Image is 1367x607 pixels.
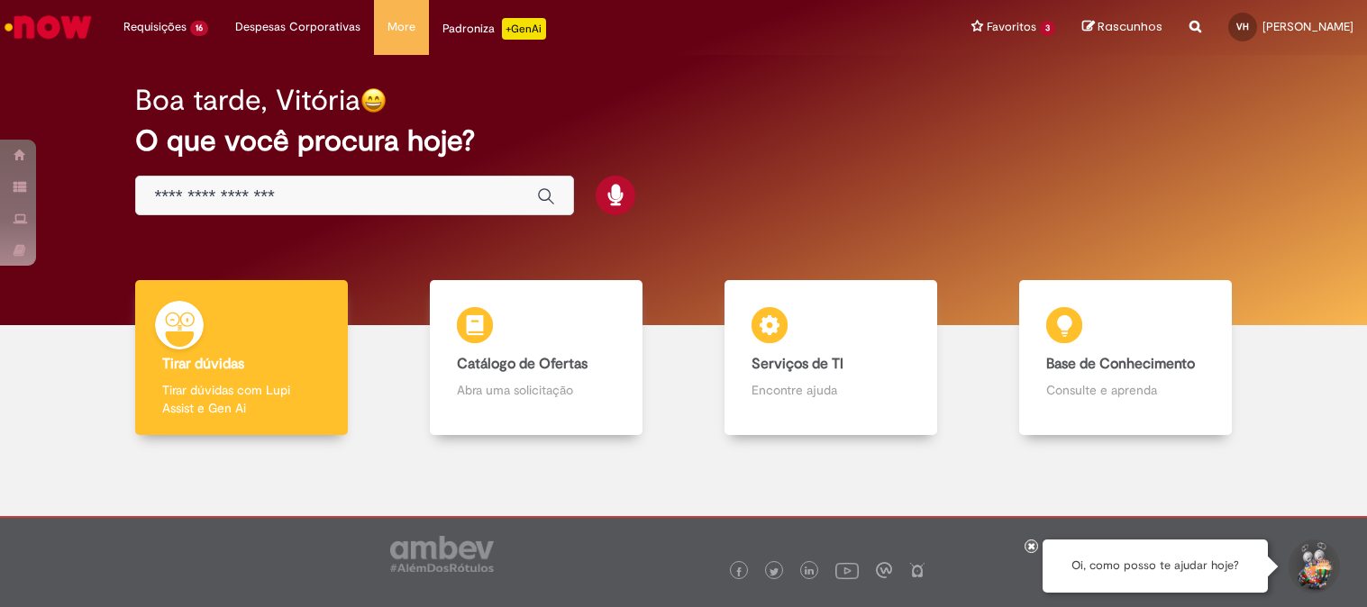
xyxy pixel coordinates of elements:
[135,125,1231,157] h2: O que você procura hoje?
[390,536,494,572] img: logo_footer_ambev_rotulo_gray.png
[387,18,415,36] span: More
[1262,19,1353,34] span: [PERSON_NAME]
[123,18,187,36] span: Requisições
[1082,19,1162,36] a: Rascunhos
[805,566,814,577] img: logo_footer_linkedin.png
[457,355,588,373] b: Catálogo de Ofertas
[442,18,546,40] div: Padroniza
[1286,539,1340,593] button: Iniciar Conversa de Suporte
[190,21,208,36] span: 16
[770,567,779,576] img: logo_footer_twitter.png
[135,85,360,116] h2: Boa tarde, Vitória
[162,355,244,373] b: Tirar dúvidas
[978,280,1272,436] a: Base de Conhecimento Consulte e aprenda
[1043,539,1268,593] div: Oi, como posso te ajudar hoje?
[1040,21,1055,36] span: 3
[2,9,95,45] img: ServiceNow
[752,355,843,373] b: Serviços de TI
[1098,18,1162,35] span: Rascunhos
[457,381,615,399] p: Abra uma solicitação
[235,18,360,36] span: Despesas Corporativas
[1236,21,1249,32] span: VH
[502,18,546,40] p: +GenAi
[162,381,321,417] p: Tirar dúvidas com Lupi Assist e Gen Ai
[389,280,684,436] a: Catálogo de Ofertas Abra uma solicitação
[1046,355,1195,373] b: Base de Conhecimento
[684,280,979,436] a: Serviços de TI Encontre ajuda
[876,562,892,578] img: logo_footer_workplace.png
[835,558,859,582] img: logo_footer_youtube.png
[360,87,387,113] img: happy-face.png
[734,567,743,576] img: logo_footer_facebook.png
[1046,381,1205,399] p: Consulte e aprenda
[987,18,1036,36] span: Favoritos
[909,562,925,578] img: logo_footer_naosei.png
[95,280,389,436] a: Tirar dúvidas Tirar dúvidas com Lupi Assist e Gen Ai
[752,381,910,399] p: Encontre ajuda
